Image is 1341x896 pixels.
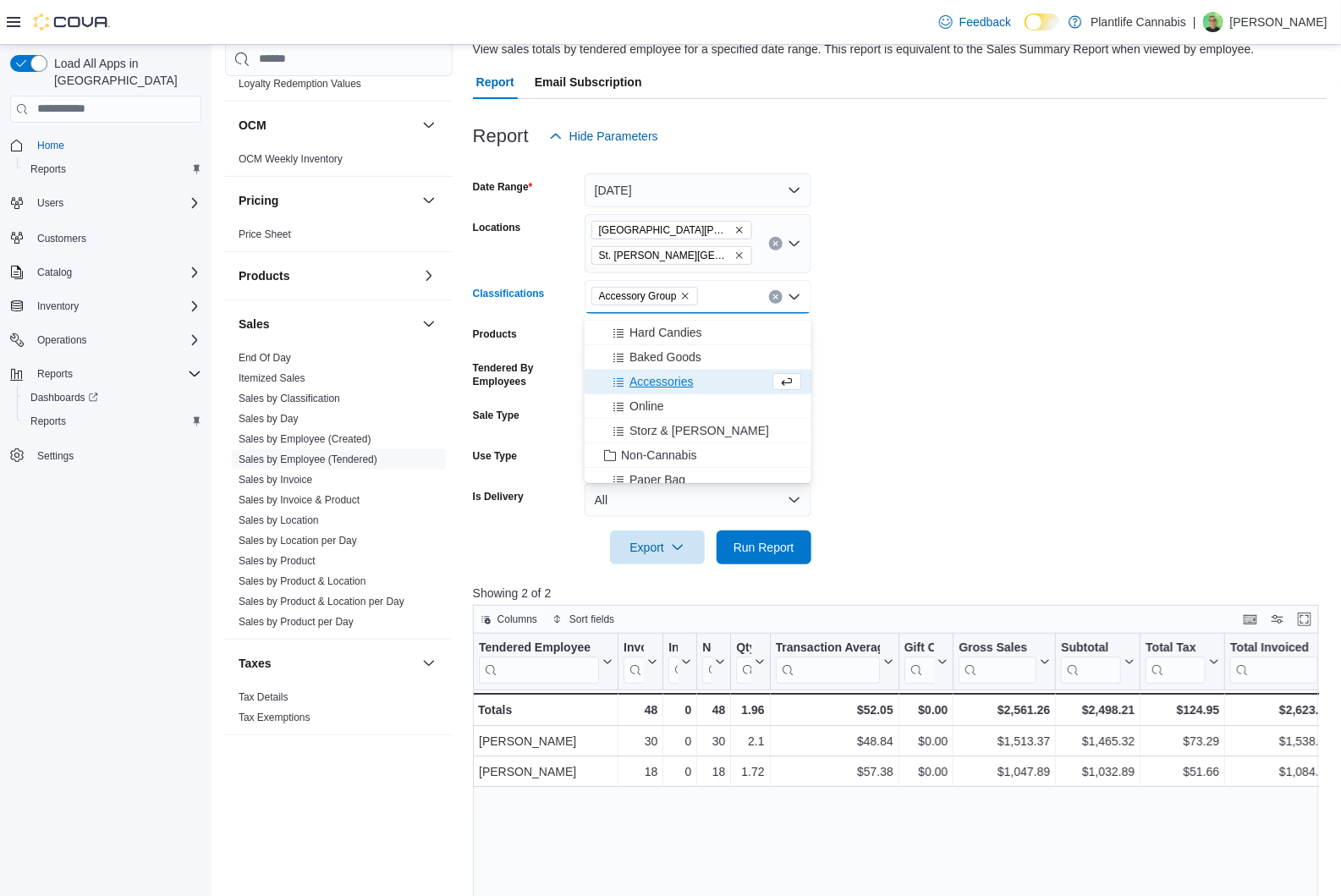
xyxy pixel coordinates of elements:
[239,433,371,445] a: Sales by Employee (Created)
[225,53,453,101] div: Loyalty
[788,290,801,304] button: Close list of options
[37,266,72,279] span: Catalog
[473,361,578,388] label: Tendered By Employees
[239,228,291,240] a: Price Sheet
[239,534,357,547] span: Sales by Location per Day
[569,128,658,145] span: Hide Parameters
[736,640,764,684] button: Qty Per Transaction
[1230,12,1327,32] p: [PERSON_NAME]
[734,225,745,235] button: Remove St. Albert - Erin Ridge from selection in this group
[702,731,725,751] div: 30
[3,328,208,352] button: Operations
[610,530,705,564] button: Export
[476,65,514,99] span: Report
[473,327,517,341] label: Products
[30,446,80,466] a: Settings
[736,731,764,751] div: 2.1
[769,290,783,304] button: Clear input
[37,232,86,245] span: Customers
[585,321,811,345] button: Hard Candies
[904,731,948,751] div: $0.00
[239,555,316,567] a: Sales by Product
[478,700,613,720] div: Totals
[30,364,201,384] span: Reports
[473,490,524,503] label: Is Delivery
[239,371,305,385] span: Itemized Sales
[1061,640,1121,657] div: Subtotal
[769,237,783,250] button: Clear input
[775,731,893,751] div: $48.84
[3,294,208,318] button: Inventory
[239,691,289,703] a: Tax Details
[3,133,208,157] button: Home
[239,514,319,527] span: Sales by Location
[599,288,677,305] span: Accessory Group
[734,539,794,556] span: Run Report
[1146,640,1206,657] div: Total Tax
[239,453,377,466] span: Sales by Employee (Tendered)
[239,316,415,333] button: Sales
[702,640,712,657] div: Net Sold
[239,392,340,405] span: Sales by Classification
[239,655,415,672] button: Taxes
[959,640,1036,657] div: Gross Sales
[1061,761,1135,782] div: $1,032.89
[479,731,613,751] div: [PERSON_NAME]
[624,761,657,782] div: 18
[30,135,201,156] span: Home
[239,117,267,134] h3: OCM
[1230,731,1332,751] div: $1,538.61
[629,349,701,366] span: Baked Goods
[37,333,87,347] span: Operations
[479,640,613,684] button: Tendered Employee
[3,261,208,284] button: Catalog
[3,225,208,250] button: Customers
[30,330,94,350] button: Operations
[959,640,1050,684] button: Gross Sales
[474,609,544,629] button: Columns
[30,415,66,428] span: Reports
[1267,609,1288,629] button: Display options
[479,640,599,657] div: Tendered Employee
[591,246,752,265] span: St. Albert - Jensen Lakes
[1061,731,1135,751] div: $1,465.32
[624,640,644,684] div: Invoices Sold
[1230,761,1332,782] div: $1,084.55
[30,262,79,283] button: Catalog
[30,364,80,384] button: Reports
[239,152,343,166] span: OCM Weekly Inventory
[542,119,665,153] button: Hide Parameters
[1240,609,1261,629] button: Keyboard shortcuts
[239,473,312,486] span: Sales by Invoice
[585,443,811,468] button: Non-Cannabis
[591,221,752,239] span: St. Albert - Erin Ridge
[479,761,613,782] div: [PERSON_NAME]
[239,711,311,724] span: Tax Exemptions
[24,411,201,432] span: Reports
[1025,30,1025,31] span: Dark Mode
[30,227,201,248] span: Customers
[624,700,657,720] div: 48
[30,445,201,466] span: Settings
[239,351,291,365] span: End Of Day
[24,159,73,179] a: Reports
[629,398,663,415] span: Online
[34,14,110,30] img: Cova
[239,228,291,241] span: Price Sheet
[239,474,312,486] a: Sales by Invoice
[473,585,1327,602] p: Showing 2 of 2
[599,222,731,239] span: [GEOGRAPHIC_DATA][PERSON_NAME]
[239,535,357,547] a: Sales by Location per Day
[239,514,319,526] a: Sales by Location
[717,530,811,564] button: Run Report
[239,352,291,364] a: End Of Day
[24,159,201,179] span: Reports
[621,447,697,464] span: Non-Cannabis
[702,761,725,782] div: 18
[473,409,519,422] label: Sale Type
[959,640,1036,684] div: Gross Sales
[47,55,201,89] span: Load All Apps in [GEOGRAPHIC_DATA]
[30,228,93,249] a: Customers
[239,77,361,91] span: Loyalty Redemption Values
[736,700,764,720] div: 1.96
